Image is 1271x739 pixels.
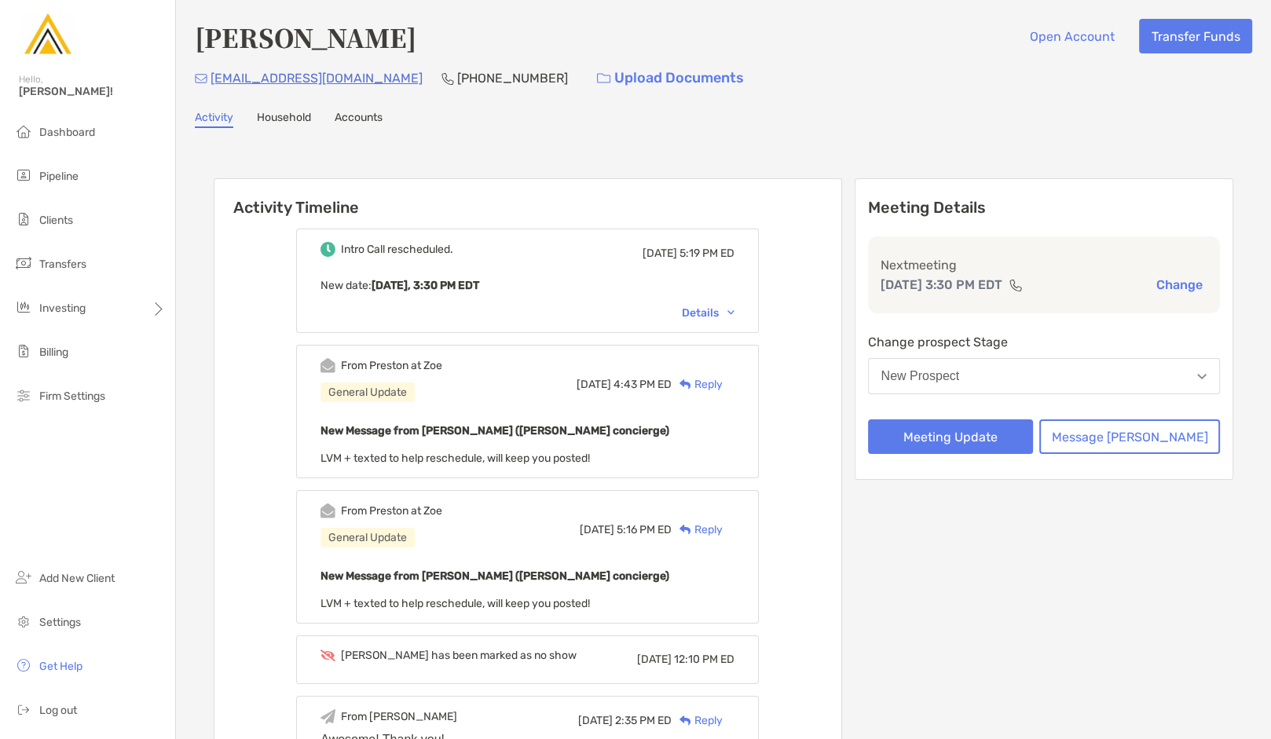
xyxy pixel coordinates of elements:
p: [DATE] 3:30 PM EDT [881,275,1002,295]
img: button icon [597,73,610,84]
b: New Message from [PERSON_NAME] ([PERSON_NAME] concierge) [320,424,669,437]
div: From [PERSON_NAME] [341,710,457,723]
span: 12:10 PM ED [674,653,734,666]
img: Phone Icon [441,72,454,85]
span: [DATE] [580,523,614,536]
img: clients icon [14,210,33,229]
span: Add New Client [39,572,115,585]
span: Log out [39,704,77,717]
span: Investing [39,302,86,315]
img: Open dropdown arrow [1197,374,1207,379]
div: [PERSON_NAME] has been marked as no show [341,649,577,662]
span: Pipeline [39,170,79,183]
p: Change prospect Stage [868,332,1221,352]
span: 5:16 PM ED [617,523,672,536]
img: investing icon [14,298,33,316]
span: [DATE] [637,653,672,666]
img: billing icon [14,342,33,360]
img: Reply icon [679,525,691,535]
div: Reply [672,521,723,538]
span: Settings [39,616,81,629]
span: Get Help [39,660,82,673]
div: Reply [672,376,723,393]
b: [DATE], 3:30 PM EDT [372,279,479,292]
div: Intro Call rescheduled. [341,243,453,256]
div: Reply [672,712,723,729]
img: logout icon [14,700,33,719]
span: [DATE] [577,378,611,391]
p: [EMAIL_ADDRESS][DOMAIN_NAME] [211,68,423,88]
a: Upload Documents [587,61,754,95]
span: [PERSON_NAME]! [19,85,166,98]
img: Email Icon [195,74,207,83]
b: New Message from [PERSON_NAME] ([PERSON_NAME] concierge) [320,569,669,583]
img: Event icon [320,649,335,661]
img: firm-settings icon [14,386,33,404]
span: 2:35 PM ED [615,714,672,727]
a: Household [257,111,311,128]
img: add_new_client icon [14,568,33,587]
span: Clients [39,214,73,227]
h4: [PERSON_NAME] [195,19,416,55]
span: [DATE] [578,714,613,727]
span: Billing [39,346,68,359]
div: General Update [320,382,415,402]
span: 5:19 PM ED [679,247,734,260]
h6: Activity Timeline [214,179,841,217]
p: Meeting Details [868,198,1221,218]
button: Meeting Update [868,419,1034,454]
a: Accounts [335,111,383,128]
p: [PHONE_NUMBER] [457,68,568,88]
div: From Preston at Zoe [341,504,442,518]
span: Firm Settings [39,390,105,403]
img: Reply icon [679,379,691,390]
button: Open Account [1017,19,1126,53]
img: Event icon [320,503,335,518]
img: pipeline icon [14,166,33,185]
span: LVM + texted to help reschedule, will keep you posted! [320,597,590,610]
p: New date : [320,276,734,295]
span: 4:43 PM ED [614,378,672,391]
button: Change [1152,276,1207,293]
img: get-help icon [14,656,33,675]
span: [DATE] [643,247,677,260]
img: Event icon [320,709,335,724]
img: Reply icon [679,715,691,726]
img: dashboard icon [14,122,33,141]
div: General Update [320,528,415,547]
span: LVM + texted to help reschedule, will keep you posted! [320,452,590,465]
div: New Prospect [881,369,960,383]
img: communication type [1009,279,1023,291]
img: settings icon [14,612,33,631]
img: Event icon [320,242,335,257]
button: Message [PERSON_NAME] [1039,419,1220,454]
span: Transfers [39,258,86,271]
button: New Prospect [868,358,1221,394]
a: Activity [195,111,233,128]
p: Next meeting [881,255,1208,275]
img: transfers icon [14,254,33,273]
span: Dashboard [39,126,95,139]
img: Event icon [320,358,335,373]
div: Details [682,306,734,320]
img: Zoe Logo [19,6,75,63]
button: Transfer Funds [1139,19,1252,53]
img: Chevron icon [727,310,734,315]
div: From Preston at Zoe [341,359,442,372]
